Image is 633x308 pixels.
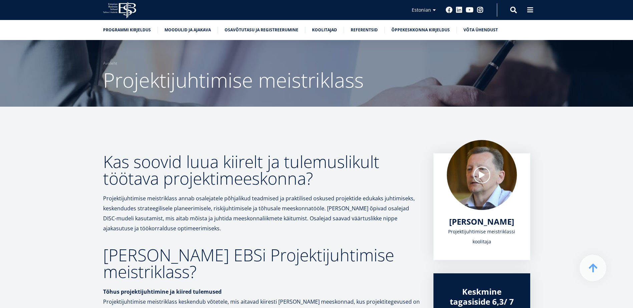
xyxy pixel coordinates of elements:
a: [PERSON_NAME] [449,217,514,227]
a: Linkedin [456,7,462,13]
a: Moodulid ja ajakava [165,27,211,33]
a: Referentsid [351,27,378,33]
a: Osavõtutasu ja registreerumine [225,27,298,33]
strong: Tõhus projektijuhtimine ja kiired tulemused [103,288,222,295]
a: Võta ühendust [463,27,498,33]
span: [PERSON_NAME] [449,216,514,227]
h2: [PERSON_NAME] EBSi Projektijuhtimise meistriklass? [103,247,420,280]
a: Facebook [446,7,452,13]
h2: Kas soovid luua kiirelt ja tulemuslikult töötava projektimeeskonna? [103,153,420,187]
p: Projektijuhtimise meistriklass annab osalejatele põhjalikud teadmised ja praktilised oskused proj... [103,193,420,233]
a: Youtube [466,7,473,13]
div: Keskmine tagasiside 6,3/ 7 [447,287,517,307]
a: Koolitajad [312,27,337,33]
a: Õppekeskkonna kirjeldus [391,27,450,33]
div: Projektijuhtimise meistriklassi koolitaja [447,227,517,247]
a: Instagram [477,7,484,13]
span: Projektijuhtimise meistriklass [103,66,364,94]
a: Programmi kirjeldus [103,27,151,33]
a: Avaleht [103,60,117,67]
